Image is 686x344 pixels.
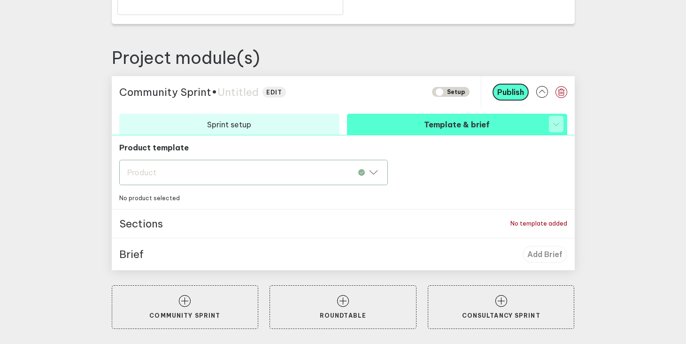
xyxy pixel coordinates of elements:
[119,143,567,152] p: Product template
[112,285,259,329] button: Community Sprint
[119,86,217,99] span: Community Sprint •
[432,87,470,97] span: SETUP
[270,285,416,329] button: Roundtable
[347,114,567,135] button: Template & brief
[262,86,286,97] button: edit
[112,47,575,69] h2: Project module(s)
[127,312,243,319] p: Community Sprint
[119,114,339,135] button: Sprint setup
[497,87,524,97] span: Publish
[493,84,529,101] button: Publish
[510,220,567,227] p: No template added
[119,160,388,185] div: Product
[119,217,163,230] p: Sections
[285,312,401,319] p: Roundtable
[217,86,259,99] span: Untitled
[119,248,144,261] p: Brief
[119,195,180,202] p: No product selected
[443,312,559,319] p: Consultancy Sprint
[428,285,575,329] button: Consultancy Sprint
